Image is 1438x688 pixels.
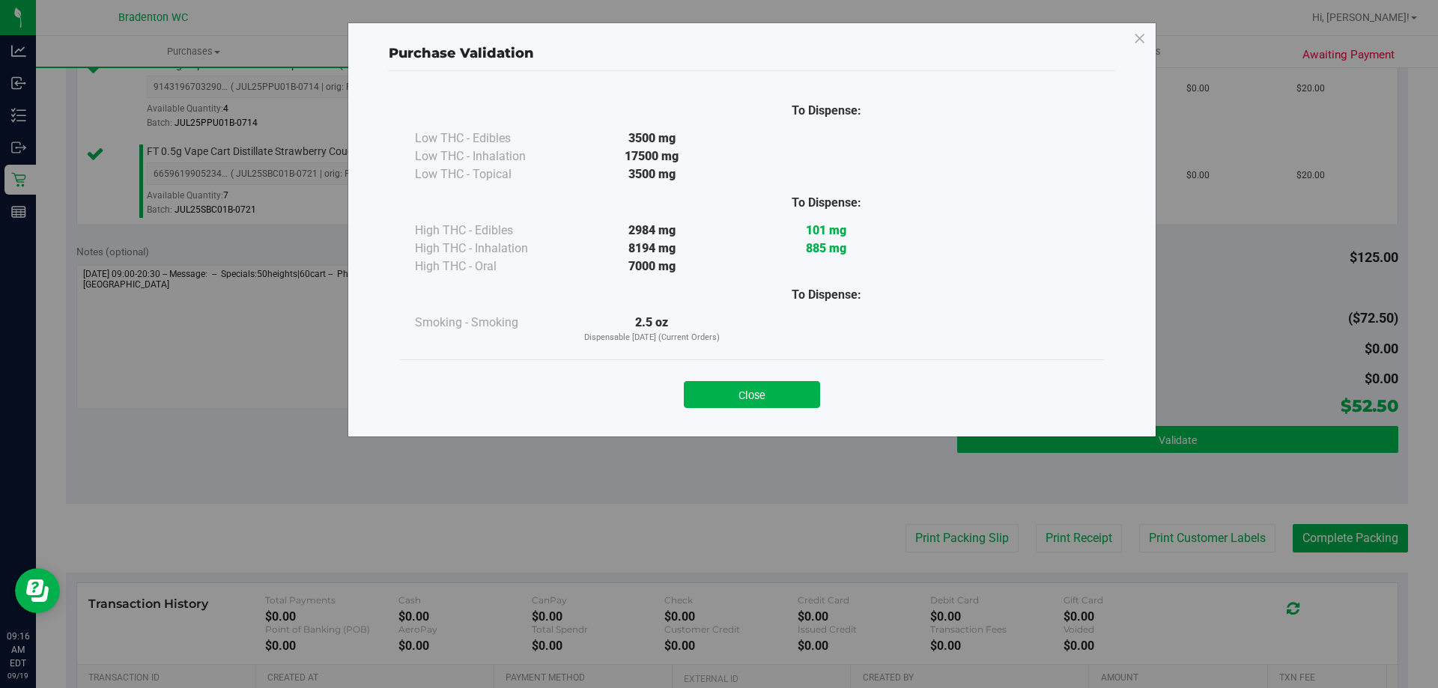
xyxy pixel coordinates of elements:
[739,102,914,120] div: To Dispense:
[415,258,565,275] div: High THC - Oral
[806,223,846,237] strong: 101 mg
[415,130,565,147] div: Low THC - Edibles
[389,45,534,61] span: Purchase Validation
[415,165,565,183] div: Low THC - Topical
[565,222,739,240] div: 2984 mg
[565,332,739,344] p: Dispensable [DATE] (Current Orders)
[415,222,565,240] div: High THC - Edibles
[739,194,914,212] div: To Dispense:
[15,568,60,613] iframe: Resource center
[565,240,739,258] div: 8194 mg
[415,314,565,332] div: Smoking - Smoking
[565,314,739,344] div: 2.5 oz
[415,147,565,165] div: Low THC - Inhalation
[565,258,739,275] div: 7000 mg
[565,165,739,183] div: 3500 mg
[684,381,820,408] button: Close
[806,241,846,255] strong: 885 mg
[565,130,739,147] div: 3500 mg
[739,286,914,304] div: To Dispense:
[415,240,565,258] div: High THC - Inhalation
[565,147,739,165] div: 17500 mg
